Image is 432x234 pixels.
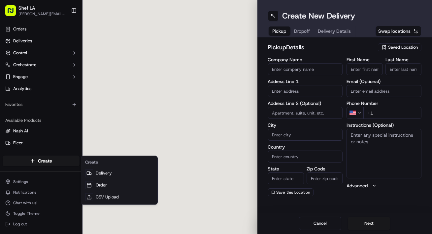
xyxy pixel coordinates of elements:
[30,63,108,70] div: Start new chat
[268,129,343,141] input: Enter city
[307,172,343,184] input: Enter zip code
[347,182,368,189] label: Advanced
[378,43,421,52] button: Saved Location
[347,63,382,75] input: Enter first name
[268,166,304,171] label: State
[268,107,343,119] input: Apartment, suite, unit, etc.
[58,120,72,126] span: [DATE]
[17,43,119,50] input: Got a question? Start typing here...
[347,57,382,62] label: First Name
[53,145,109,157] a: 💻API Documentation
[7,63,18,75] img: 1736555255976-a54dd68f-1ca7-489b-9aae-adbdc363a1c4
[13,50,27,56] span: Control
[20,103,53,108] span: [PERSON_NAME]
[318,28,351,34] span: Delivery Details
[347,182,421,189] button: Advanced
[13,148,50,155] span: Knowledge Base
[268,151,343,163] input: Enter country
[268,63,343,75] input: Enter company name
[13,140,23,146] span: Fleet
[7,7,20,20] img: Nash
[7,114,17,125] img: Michaela Carroll
[13,86,31,92] span: Analytics
[55,120,57,126] span: •
[13,179,28,184] span: Settings
[13,200,37,206] span: Chat with us!
[55,103,57,108] span: •
[13,38,32,44] span: Deliveries
[307,166,343,171] label: Zip Code
[268,188,314,196] button: Save this Location
[83,167,156,179] a: Delivery
[388,44,418,50] span: Saved Location
[347,85,421,97] input: Enter email address
[378,28,411,34] span: Swap locations
[83,191,156,203] a: CSV Upload
[268,57,343,62] label: Company Name
[14,63,26,75] img: 9188753566659_6852d8bf1fb38e338040_72.png
[268,43,374,52] h2: pickup Details
[13,190,36,195] span: Notifications
[18,11,66,17] span: [PERSON_NAME][EMAIL_ADDRESS][DOMAIN_NAME]
[4,145,53,157] a: 📗Knowledge Base
[13,211,40,216] span: Toggle Theme
[347,101,421,106] label: Phone Number
[58,103,72,108] span: [DATE]
[385,57,421,62] label: Last Name
[268,101,343,106] label: Address Line 2 (Optional)
[375,26,421,36] button: Swap locations
[13,74,28,80] span: Engage
[102,85,120,93] button: See all
[56,149,61,154] div: 💻
[7,149,12,154] div: 📗
[47,164,80,169] a: Powered byPylon
[30,70,91,75] div: We're available if you need us!
[83,179,156,191] a: Order
[13,221,27,227] span: Log out
[7,86,44,91] div: Past conversations
[273,28,286,34] span: Pickup
[268,123,343,127] label: City
[7,26,120,37] p: Welcome 👋
[66,164,80,169] span: Pylon
[268,85,343,97] input: Enter address
[13,128,28,134] span: Nash AI
[268,79,343,84] label: Address Line 1
[299,217,341,230] button: Cancel
[20,120,53,126] span: [PERSON_NAME]
[13,26,26,32] span: Orders
[83,157,156,167] div: Create
[268,172,304,184] input: Enter state
[347,79,421,84] label: Email (Optional)
[347,123,421,127] label: Instructions (Optional)
[3,115,80,126] div: Available Products
[13,62,36,68] span: Orchestrate
[62,148,106,155] span: API Documentation
[112,65,120,73] button: Start new chat
[385,63,421,75] input: Enter last name
[363,107,421,119] input: Enter phone number
[38,158,52,164] span: Create
[277,190,311,195] span: Save this Location
[348,217,390,230] button: Next
[3,99,80,110] div: Favorites
[294,28,310,34] span: Dropoff
[268,145,343,149] label: Country
[282,11,355,21] h1: Create New Delivery
[18,5,35,11] span: Shef LA
[7,96,17,107] img: Michaela Carroll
